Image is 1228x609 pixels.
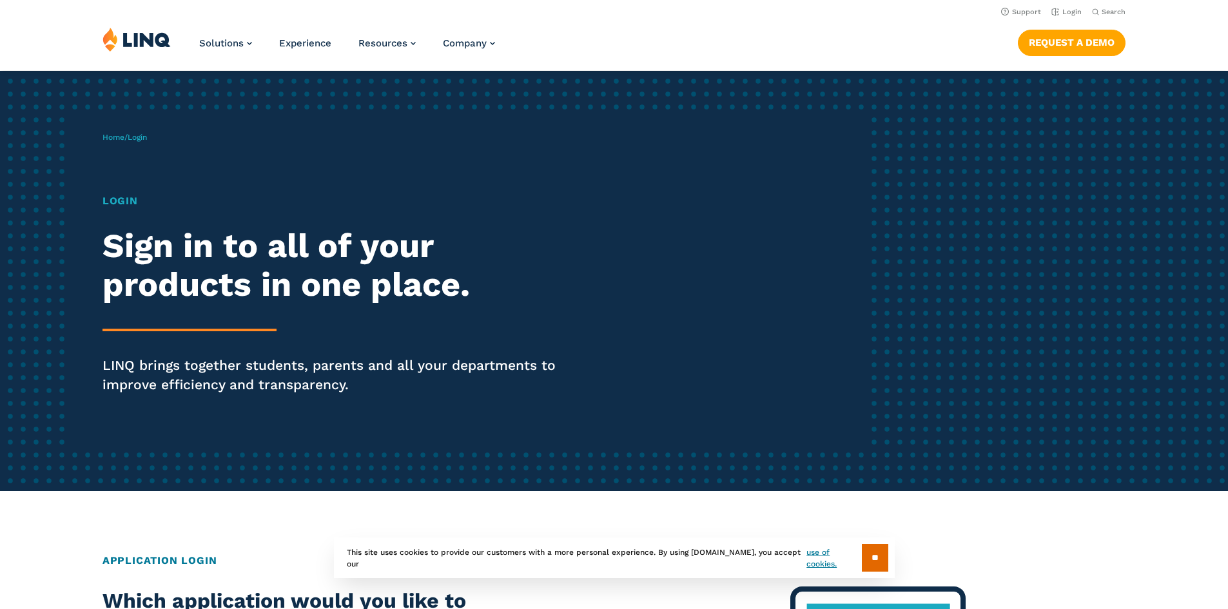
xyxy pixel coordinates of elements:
p: LINQ brings together students, parents and all your departments to improve efficiency and transpa... [102,356,576,394]
a: Solutions [199,37,252,49]
span: Company [443,37,487,49]
span: Resources [358,37,407,49]
span: Login [128,133,147,142]
img: LINQ | K‑12 Software [102,27,171,52]
h1: Login [102,193,576,209]
a: Home [102,133,124,142]
a: use of cookies. [806,546,861,570]
nav: Primary Navigation [199,27,495,70]
span: / [102,133,147,142]
a: Support [1001,8,1041,16]
nav: Button Navigation [1018,27,1126,55]
div: This site uses cookies to provide our customers with a more personal experience. By using [DOMAIN... [334,537,895,578]
span: Solutions [199,37,244,49]
h2: Sign in to all of your products in one place. [102,227,576,304]
a: Company [443,37,495,49]
button: Open Search Bar [1092,7,1126,17]
span: Search [1102,8,1126,16]
a: Experience [279,37,331,49]
h2: Application Login [102,553,1126,568]
a: Resources [358,37,416,49]
a: Login [1051,8,1082,16]
a: Request a Demo [1018,30,1126,55]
